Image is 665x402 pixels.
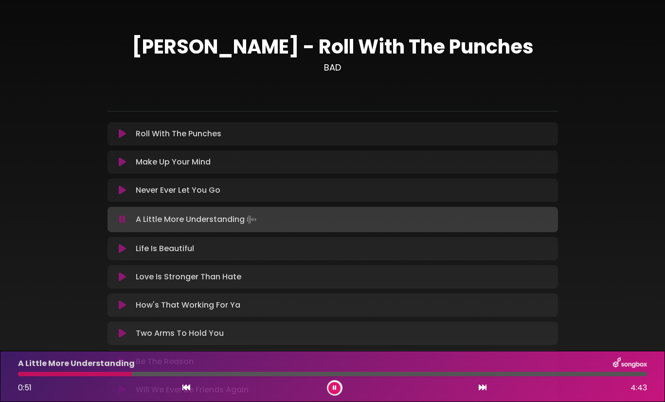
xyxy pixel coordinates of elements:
img: waveform4.gif [245,213,258,226]
span: 4:43 [630,382,647,394]
p: Love Is Stronger Than Hate [136,271,241,283]
p: A Little More Understanding [136,213,258,226]
p: Make Up Your Mind [136,156,211,168]
p: How's That Working For Ya [136,299,240,311]
p: A Little More Understanding [18,358,135,369]
span: 0:51 [18,382,32,393]
h1: [PERSON_NAME] - Roll With The Punches [108,35,558,58]
p: Two Arms To Hold You [136,328,224,339]
p: Life Is Beautiful [136,243,194,255]
p: Never Ever Let You Go [136,184,220,196]
h3: BAD [108,62,558,73]
p: Roll With The Punches [136,128,221,140]
img: songbox-logo-white.png [613,357,647,370]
